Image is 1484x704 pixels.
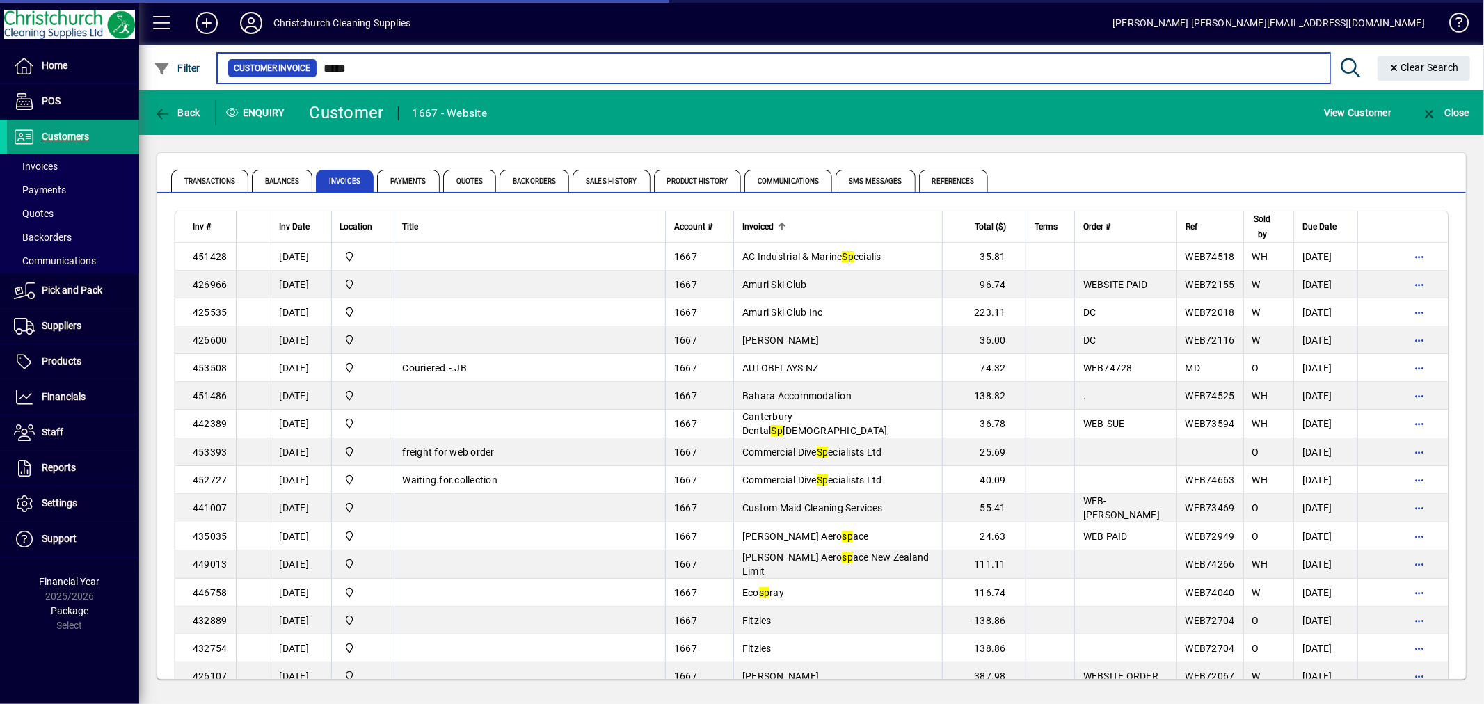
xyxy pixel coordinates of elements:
[1408,329,1430,351] button: More options
[742,251,881,262] span: AC Industrial & Marine ecialis
[942,662,1026,690] td: 387.98
[1112,12,1425,34] div: [PERSON_NAME] [PERSON_NAME][EMAIL_ADDRESS][DOMAIN_NAME]
[271,271,331,298] td: [DATE]
[951,219,1019,234] div: Total ($)
[340,277,385,292] span: Christchurch Cleaning Supplies Ltd
[7,225,139,249] a: Backorders
[771,425,783,436] em: Sp
[1186,502,1235,513] span: WEB73469
[139,100,216,125] app-page-header-button: Back
[42,320,81,331] span: Suppliers
[1252,502,1259,513] span: O
[273,12,410,34] div: Christchurch Cleaning Supplies
[1293,634,1357,662] td: [DATE]
[1421,107,1469,118] span: Close
[1408,582,1430,604] button: More options
[51,605,88,616] span: Package
[1293,271,1357,298] td: [DATE]
[193,219,228,234] div: Inv #
[316,170,374,192] span: Invoices
[271,382,331,410] td: [DATE]
[742,587,784,598] span: Eco ray
[271,354,331,382] td: [DATE]
[674,559,697,570] span: 1667
[193,335,228,346] span: 426600
[150,56,204,81] button: Filter
[1408,441,1430,463] button: More options
[193,615,228,626] span: 432889
[759,587,770,598] em: sp
[1186,390,1235,401] span: WEB74525
[842,552,853,563] em: sp
[1252,587,1261,598] span: W
[1408,246,1430,268] button: More options
[443,170,497,192] span: Quotes
[340,641,385,656] span: Christchurch Cleaning Supplies Ltd
[42,131,89,142] span: Customers
[1083,362,1133,374] span: WEB74728
[842,251,854,262] em: Sp
[229,10,273,35] button: Profile
[1406,100,1484,125] app-page-header-button: Close enquiry
[942,550,1026,579] td: 111.11
[340,557,385,572] span: Christchurch Cleaning Supplies Ltd
[7,273,139,308] a: Pick and Pack
[942,522,1026,550] td: 24.63
[403,219,657,234] div: Title
[280,219,323,234] div: Inv Date
[1293,522,1357,550] td: [DATE]
[1378,56,1471,81] button: Clear
[1083,279,1148,290] span: WEBSITE PAID
[1186,335,1235,346] span: WEB72116
[1293,382,1357,410] td: [DATE]
[674,390,697,401] span: 1667
[1252,251,1268,262] span: WH
[1186,279,1235,290] span: WEB72155
[7,344,139,379] a: Products
[1186,531,1235,542] span: WEB72949
[403,474,498,486] span: Waiting.for.collection
[340,613,385,628] span: Christchurch Cleaning Supplies Ltd
[340,529,385,544] span: Christchurch Cleaning Supplies Ltd
[42,533,77,544] span: Support
[1408,637,1430,659] button: More options
[340,360,385,376] span: Christchurch Cleaning Supplies Ltd
[742,411,890,436] span: Canterbury Dental [DEMOGRAPHIC_DATA],
[7,486,139,521] a: Settings
[573,170,650,192] span: Sales History
[742,335,819,346] span: [PERSON_NAME]
[340,219,373,234] span: Location
[1252,390,1268,401] span: WH
[271,438,331,466] td: [DATE]
[742,219,774,234] span: Invoiced
[1186,219,1235,234] div: Ref
[1186,615,1235,626] span: WEB72704
[1252,671,1261,682] span: W
[942,298,1026,326] td: 223.11
[42,355,81,367] span: Products
[942,410,1026,438] td: 36.78
[403,362,468,374] span: Couriered.-.JB
[340,219,385,234] div: Location
[1408,273,1430,296] button: More options
[942,438,1026,466] td: 25.69
[674,219,725,234] div: Account #
[1186,587,1235,598] span: WEB74040
[1252,418,1268,429] span: WH
[271,243,331,271] td: [DATE]
[40,576,100,587] span: Financial Year
[1302,219,1349,234] div: Due Date
[413,102,488,125] div: 1667 - Website
[1252,335,1261,346] span: W
[193,643,228,654] span: 432754
[1293,298,1357,326] td: [DATE]
[1293,607,1357,634] td: [DATE]
[14,232,72,243] span: Backorders
[193,251,228,262] span: 451428
[280,219,310,234] span: Inv Date
[674,643,697,654] span: 1667
[340,472,385,488] span: Christchurch Cleaning Supplies Ltd
[193,502,228,513] span: 441007
[1186,362,1201,374] span: MD
[1252,474,1268,486] span: WH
